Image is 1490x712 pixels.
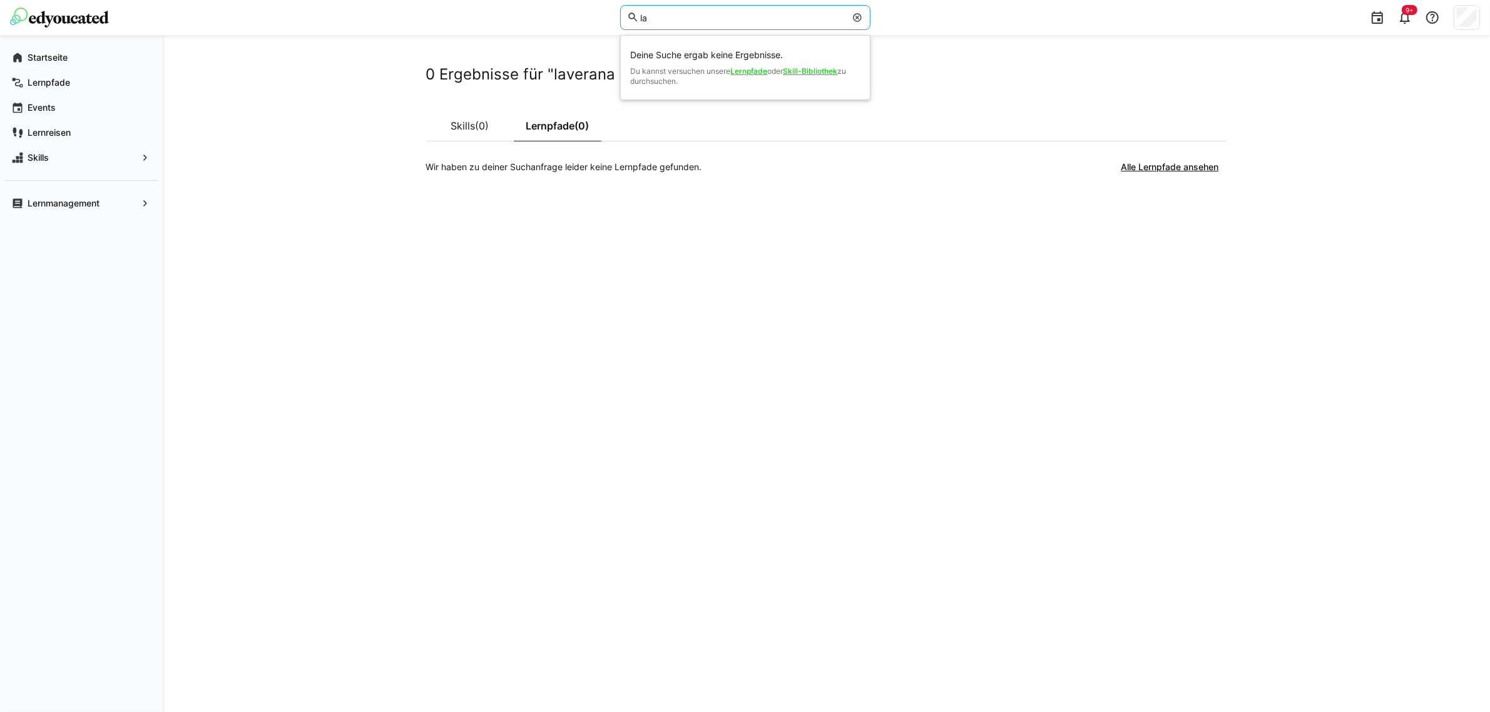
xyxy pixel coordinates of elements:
[731,66,768,76] a: Lernpfade
[475,121,489,131] span: (0)
[426,161,702,173] p: Wir haben zu deiner Suchanfrage leider keine Lernpfade gefunden.
[631,66,731,76] span: Du kannst versuchen unsere
[574,121,589,131] span: (0)
[514,110,601,141] a: Lernpfade(0)
[1120,161,1221,173] span: Alle Lernpfade ansehen
[768,66,783,76] span: oder
[631,49,860,61] span: Deine Suche ergab keine Ergebnisse.
[426,110,514,141] a: Skills(0)
[783,66,838,76] a: Skill-Bibliothek
[1113,155,1227,180] button: Alle Lernpfade ansehen
[1406,6,1414,14] span: 9+
[426,65,1227,84] h2: 0 Ergebnisse für "laverana lernt ki"
[631,66,847,86] span: zu durchsuchen.
[639,12,845,23] input: Skills und Lernpfade durchsuchen…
